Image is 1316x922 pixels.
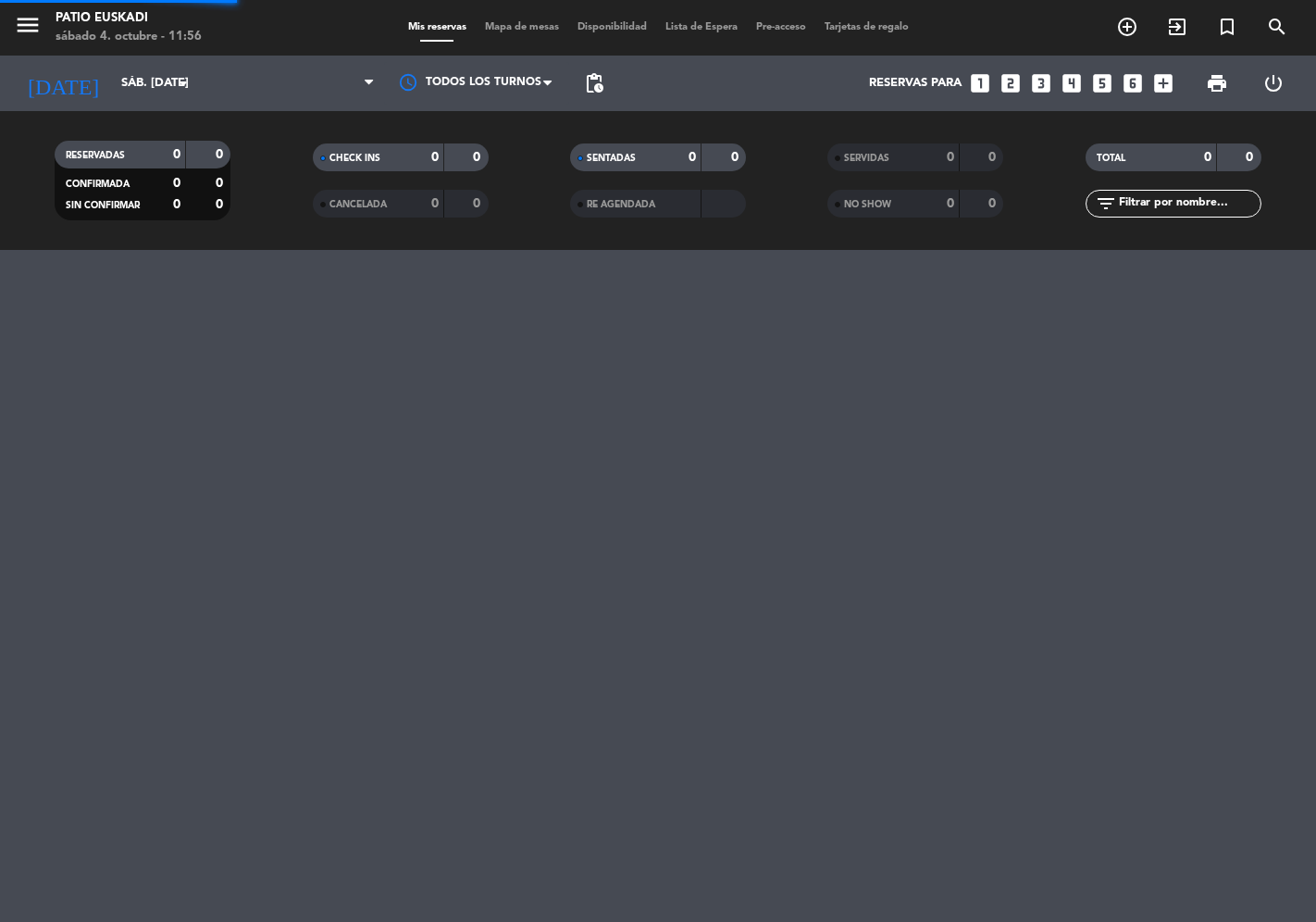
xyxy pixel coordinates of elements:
i: menu [14,11,42,39]
strong: 0 [216,198,227,211]
strong: 0 [173,148,180,161]
input: Filtrar por nombre... [1117,193,1260,214]
i: looks_two [999,71,1023,95]
span: Tarjetas de regalo [815,22,918,32]
div: LOG OUT [1246,56,1303,111]
i: looks_one [968,71,992,95]
strong: 0 [731,151,742,164]
i: looks_5 [1090,71,1114,95]
span: SIN CONFIRMAR [66,201,140,210]
i: search [1266,16,1288,38]
strong: 0 [173,198,180,211]
strong: 0 [947,197,954,210]
div: Patio Euskadi [56,9,202,28]
strong: 0 [473,197,484,210]
strong: 0 [216,148,227,161]
i: looks_4 [1060,71,1084,95]
i: [DATE] [14,63,112,104]
span: Disponibilidad [568,22,656,32]
strong: 0 [988,197,999,210]
strong: 0 [216,177,227,190]
span: NO SHOW [844,200,891,209]
strong: 0 [988,151,999,164]
span: pending_actions [583,72,605,94]
i: filter_list [1095,193,1117,215]
span: Lista de Espera [656,22,747,32]
strong: 0 [473,151,484,164]
span: RESERVADAS [66,151,125,160]
span: SENTADAS [587,154,636,163]
span: Mis reservas [399,22,476,32]
strong: 0 [947,151,954,164]
i: add_circle_outline [1116,16,1138,38]
i: turned_in_not [1216,16,1238,38]
span: Reservas para [869,76,962,91]
strong: 0 [1246,151,1257,164]
strong: 0 [689,151,696,164]
button: menu [14,11,42,45]
strong: 0 [173,177,180,190]
span: SERVIDAS [844,154,889,163]
span: CONFIRMADA [66,180,130,189]
strong: 0 [1204,151,1211,164]
i: exit_to_app [1166,16,1188,38]
i: looks_6 [1121,71,1145,95]
span: Mapa de mesas [476,22,568,32]
i: looks_3 [1029,71,1053,95]
span: RE AGENDADA [587,200,655,209]
span: Pre-acceso [747,22,815,32]
span: TOTAL [1097,154,1125,163]
div: sábado 4. octubre - 11:56 [56,28,202,46]
i: power_settings_new [1262,72,1285,94]
i: arrow_drop_down [172,72,194,94]
span: print [1206,72,1228,94]
strong: 0 [431,197,439,210]
strong: 0 [431,151,439,164]
i: add_box [1151,71,1175,95]
span: CHECK INS [329,154,380,163]
span: CANCELADA [329,200,387,209]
